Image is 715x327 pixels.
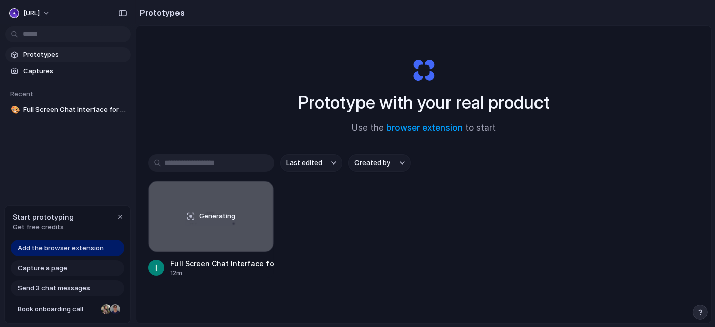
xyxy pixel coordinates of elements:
[354,158,390,168] span: Created by
[280,154,342,172] button: Last edited
[5,64,131,79] a: Captures
[5,47,131,62] a: Prototypes
[18,243,104,253] span: Add the browser extension
[5,5,55,21] button: [URL]
[136,7,185,19] h2: Prototypes
[10,90,33,98] span: Recent
[100,303,112,315] div: Nicole Kubica
[11,301,124,317] a: Book onboarding call
[5,102,131,117] a: 🎨Full Screen Chat Interface for Oculon Models
[23,50,127,60] span: Prototypes
[18,263,67,273] span: Capture a page
[352,122,496,135] span: Use the to start
[298,89,550,116] h1: Prototype with your real product
[13,212,74,222] span: Start prototyping
[348,154,411,172] button: Created by
[199,211,235,221] span: Generating
[170,258,274,269] div: Full Screen Chat Interface for Oculon Models
[386,123,463,133] a: browser extension
[9,105,19,115] button: 🎨
[286,158,322,168] span: Last edited
[170,269,274,278] div: 12m
[18,304,97,314] span: Book onboarding call
[23,66,127,76] span: Captures
[23,105,127,115] span: Full Screen Chat Interface for Oculon Models
[18,283,90,293] span: Send 3 chat messages
[109,303,121,315] div: Christian Iacullo
[13,222,74,232] span: Get free credits
[11,104,18,116] div: 🎨
[148,181,274,278] a: Full Screen Chat Interface for Oculon ModelsGeneratingFull Screen Chat Interface for Oculon Model...
[23,8,40,18] span: [URL]
[11,240,124,256] a: Add the browser extension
